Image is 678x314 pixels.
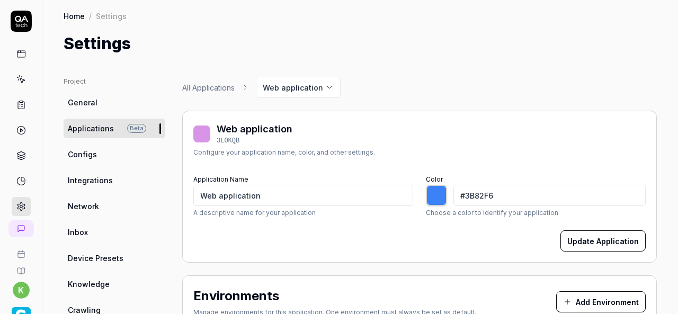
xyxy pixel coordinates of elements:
div: Project [64,77,165,86]
input: My Application [193,185,413,206]
a: Home [64,11,85,21]
div: Settings [96,11,127,21]
span: Web application [263,82,323,93]
input: #3B82F6 [453,185,646,206]
span: Integrations [68,175,113,186]
span: Network [68,201,99,212]
div: 3LOKQB [217,136,292,146]
h2: Environments [193,286,279,306]
a: Integrations [64,171,165,190]
span: Inbox [68,227,88,238]
div: Web application [217,122,292,136]
div: / [89,11,92,21]
a: Device Presets [64,248,165,268]
span: Knowledge [68,279,110,290]
button: Add Environment [556,291,646,312]
a: General [64,93,165,112]
span: Applications [68,123,114,134]
a: Book a call with us [4,241,38,258]
a: ApplicationsBeta [64,119,165,138]
a: New conversation [8,220,34,237]
a: All Applications [182,82,235,93]
a: Knowledge [64,274,165,294]
button: Web application [256,77,341,98]
h1: Settings [64,32,131,56]
a: Configs [64,145,165,164]
span: Beta [127,124,146,133]
label: Application Name [193,175,248,183]
div: Configure your application name, color, and other settings. [193,148,375,157]
a: Inbox [64,222,165,242]
span: General [68,97,97,108]
p: Choose a color to identify your application [426,208,646,218]
a: Network [64,196,165,216]
span: Device Presets [68,253,123,264]
span: Configs [68,149,97,160]
button: Update Application [560,230,646,252]
label: Color [426,175,443,183]
button: k [13,282,30,299]
p: A descriptive name for your application [193,208,413,218]
a: Documentation [4,258,38,275]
